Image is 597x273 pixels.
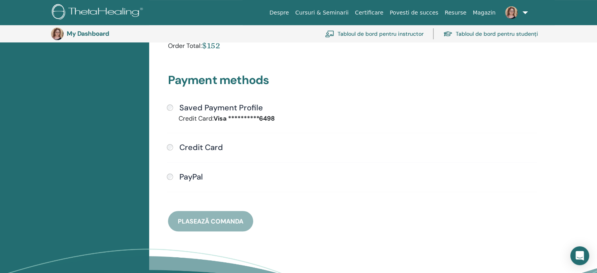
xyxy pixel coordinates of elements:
[67,30,145,37] h3: My Dashboard
[443,25,538,42] a: Tabloul de bord pentru studenți
[168,73,536,90] h3: Payment methods
[292,5,352,20] a: Cursuri & Seminarii
[570,246,589,265] div: Open Intercom Messenger
[179,172,203,181] h4: PayPal
[325,30,334,37] img: chalkboard-teacher.svg
[325,25,424,42] a: Tabloul de bord pentru instructor
[168,40,202,54] div: Order Total:
[505,6,518,19] img: default.jpg
[179,143,223,152] h4: Credit Card
[173,114,352,123] div: Credit Card:
[443,31,453,37] img: graduation-cap.svg
[442,5,470,20] a: Resurse
[469,5,498,20] a: Magazin
[52,4,146,22] img: logo.png
[352,5,387,20] a: Certificare
[387,5,442,20] a: Povesti de succes
[266,5,292,20] a: Despre
[179,103,263,112] h4: Saved Payment Profile
[51,27,64,40] img: default.jpg
[202,40,220,51] div: $152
